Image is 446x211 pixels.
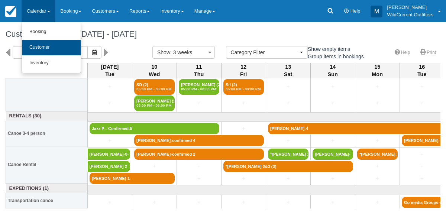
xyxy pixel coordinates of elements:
[231,49,298,56] span: Category Filter
[90,137,130,145] a: +
[400,63,444,78] th: 16 Tue
[313,83,353,91] a: +
[223,99,264,107] a: +
[357,149,398,160] a: *[PERSON_NAME] 1
[357,99,398,107] a: +
[223,198,264,206] a: +
[299,43,355,55] label: Show empty items
[402,150,442,158] a: +
[402,99,442,107] a: +
[6,146,88,184] th: Canoe Rental
[6,121,88,146] th: Canoe 3-4 person
[344,9,349,14] i: Help
[299,51,369,62] label: Group items in bookings
[179,162,219,170] a: +
[223,125,264,133] a: +
[136,103,172,108] em: 05:00 PM - 08:00 PM
[390,47,415,58] a: Help
[8,113,86,120] a: Rentals (30)
[90,123,219,134] a: Jazz P-- Confirmed-5
[313,99,353,107] a: +
[134,95,175,111] a: [PERSON_NAME] (2)05:00 PM - 08:00 PM
[268,198,308,206] a: +
[88,63,132,78] th: [DATE] Tue
[268,83,308,91] a: +
[22,24,81,40] a: Booking
[134,162,175,170] a: +
[90,173,175,184] a: [PERSON_NAME]-1-
[226,87,262,91] em: 05:00 PM - 08:00 PM
[152,46,215,59] button: Show: 3 weeks
[6,30,440,39] h1: Customer Calendar
[90,99,130,107] a: +
[88,149,130,160] a: [PERSON_NAME]-0-
[357,175,398,182] a: +
[313,137,353,145] a: +
[357,137,398,145] a: +
[5,6,16,17] img: checkfront-main-nav-mini-logo.png
[88,161,130,172] a: [PERSON_NAME] 2
[22,22,81,73] ul: Calendar
[416,47,440,58] a: Print
[134,198,175,206] a: +
[268,137,308,145] a: +
[157,49,170,55] span: Show
[299,53,370,59] span: Group items in bookings
[179,79,219,95] a: [PERSON_NAME] (2)05:00 PM - 08:00 PM
[223,79,264,95] a: Sd (2)05:00 PM - 08:00 PM
[402,83,442,91] a: +
[223,161,353,172] a: *[PERSON_NAME] 0&3 (3)
[402,175,442,182] a: +
[299,46,356,51] span: Show empty items
[75,29,137,39] span: [DATE] - [DATE]
[387,11,433,19] p: WildCurrent Outfitters
[179,175,219,182] a: +
[132,63,177,78] th: 10 Wed
[350,8,361,14] span: Help
[90,83,130,91] a: +
[134,79,175,95] a: SD (2)05:00 PM - 08:00 PM
[313,175,353,182] a: +
[402,197,442,208] a: Go media Groups of 1
[136,87,172,91] em: 05:00 PM - 08:00 PM
[22,40,81,55] a: Customer
[90,198,130,206] a: +
[170,49,192,55] span: : 3 weeks
[268,149,308,160] a: *[PERSON_NAME] 1
[179,198,219,206] a: +
[268,99,308,107] a: +
[357,83,398,91] a: +
[266,63,310,78] th: 13 Sat
[8,185,86,192] a: Expeditions (1)
[134,135,264,146] a: [PERSON_NAME]-confirmed 4
[181,87,217,91] em: 05:00 PM - 08:00 PM
[226,46,308,59] button: Category Filter
[402,162,442,170] a: +
[223,175,264,182] a: +
[355,63,400,78] th: 15 Mon
[268,175,308,182] a: +
[313,149,353,160] a: [PERSON_NAME]-
[313,198,353,206] a: +
[221,63,266,78] th: 12 Fri
[371,6,382,17] div: M
[387,4,433,11] p: [PERSON_NAME]
[357,162,398,170] a: +
[310,63,355,78] th: 14 Sun
[6,193,88,208] th: Transportation canoe
[179,99,219,107] a: +
[134,149,264,160] a: [PERSON_NAME]-confirmed 2
[177,63,221,78] th: 11 Thu
[22,55,81,71] a: Inventory
[357,198,398,206] a: +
